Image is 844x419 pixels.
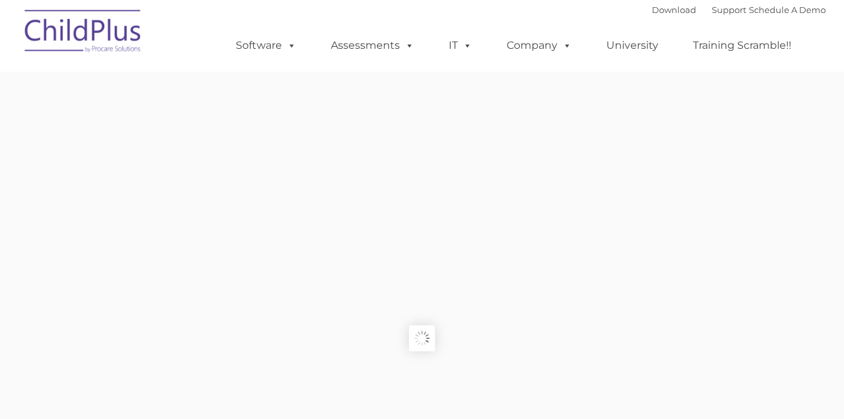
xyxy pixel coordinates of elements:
[749,5,826,15] a: Schedule A Demo
[18,1,148,66] img: ChildPlus by Procare Solutions
[652,5,696,15] a: Download
[223,33,309,59] a: Software
[712,5,746,15] a: Support
[652,5,826,15] font: |
[318,33,427,59] a: Assessments
[680,33,804,59] a: Training Scramble!!
[436,33,485,59] a: IT
[494,33,585,59] a: Company
[593,33,671,59] a: University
